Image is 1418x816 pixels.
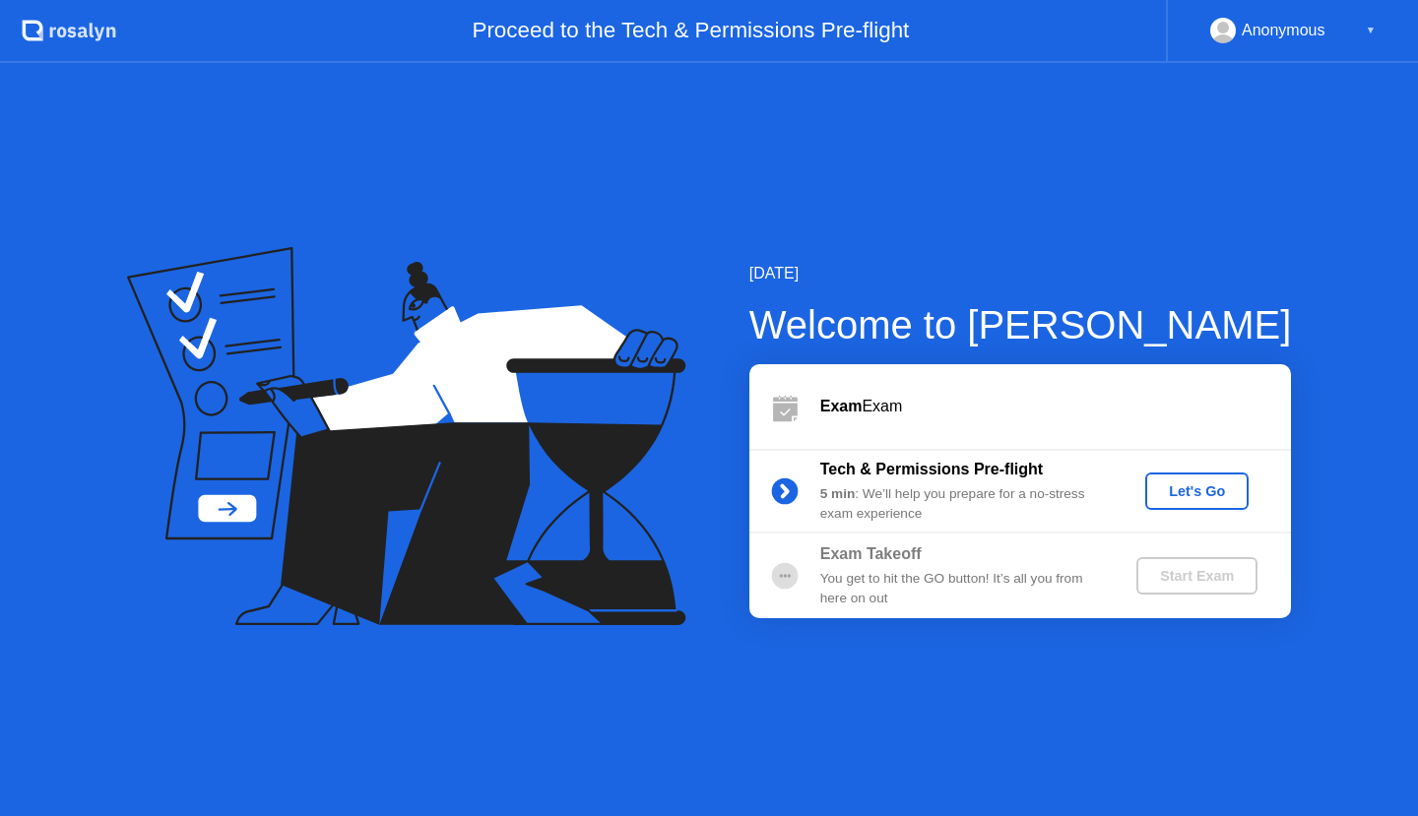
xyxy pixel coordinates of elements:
div: You get to hit the GO button! It’s all you from here on out [820,569,1104,609]
button: Start Exam [1136,557,1257,595]
b: Exam Takeoff [820,545,922,562]
div: Start Exam [1144,568,1250,584]
div: Let's Go [1153,483,1241,499]
div: Anonymous [1242,18,1325,43]
div: ▼ [1366,18,1376,43]
div: Exam [820,395,1291,418]
b: 5 min [820,486,856,501]
button: Let's Go [1145,472,1249,510]
div: : We’ll help you prepare for a no-stress exam experience [820,484,1104,525]
b: Tech & Permissions Pre-flight [820,461,1043,477]
div: [DATE] [749,262,1292,285]
div: Welcome to [PERSON_NAME] [749,295,1292,354]
b: Exam [820,398,863,414]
